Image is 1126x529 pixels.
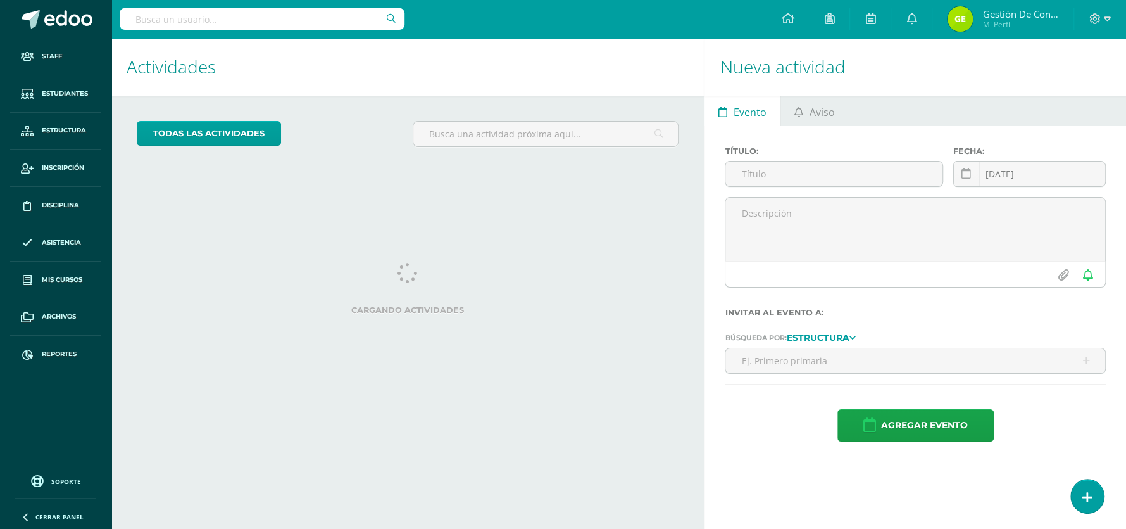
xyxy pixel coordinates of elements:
a: Aviso [781,96,849,126]
span: Estructura [42,125,86,136]
a: Reportes [10,336,101,373]
a: Evento [704,96,780,126]
span: Mi Perfil [982,19,1058,30]
a: todas las Actividades [137,121,281,146]
span: Soporte [51,477,81,486]
a: Soporte [15,472,96,489]
a: Mis cursos [10,262,101,299]
input: Fecha de entrega [954,162,1105,186]
h1: Nueva actividad [720,38,1111,96]
span: Mis cursos [42,275,82,285]
label: Fecha: [953,146,1106,156]
span: Staff [42,51,62,61]
a: Estudiantes [10,75,101,113]
span: Disciplina [42,200,79,210]
span: Cerrar panel [35,513,84,521]
label: Invitar al evento a: [725,308,1106,317]
span: Asistencia [42,238,81,248]
input: Ej. Primero primaria [725,348,1105,373]
a: Staff [10,38,101,75]
span: Estudiantes [42,89,88,99]
h1: Actividades [127,38,689,96]
span: Gestión de Convivencia [982,8,1058,20]
span: Reportes [42,349,77,359]
label: Cargando actividades [137,305,679,315]
a: Disciplina [10,187,101,224]
span: Agregar evento [881,410,968,441]
span: Inscripción [42,163,84,173]
button: Agregar evento [837,409,994,442]
span: Evento [734,97,766,127]
strong: Estructura [786,332,849,343]
input: Busca un usuario... [120,8,404,30]
span: Aviso [810,97,835,127]
a: Inscripción [10,150,101,187]
label: Título: [725,146,942,156]
input: Título [725,162,942,186]
input: Busca una actividad próxima aquí... [413,122,678,146]
a: Estructura [786,333,855,341]
a: Archivos [10,298,101,336]
span: Búsqueda por: [725,333,786,342]
a: Asistencia [10,224,101,262]
span: Archivos [42,312,76,322]
a: Estructura [10,113,101,150]
img: c4fdb2b3b5c0576fe729d7be1ce23d7b.png [948,6,973,32]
